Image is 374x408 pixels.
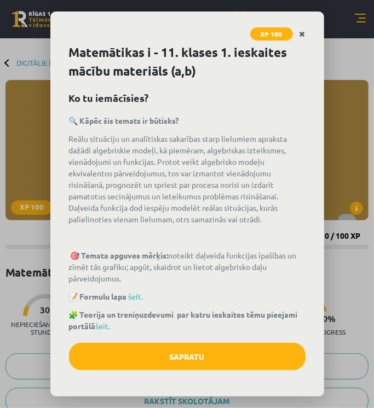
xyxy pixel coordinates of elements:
b: Teorija un treniņuzdevumi par katru ieskaites tēmu pieejami portālā [69,309,298,331]
p: 🧩 [69,309,306,332]
button: Sapratu [69,343,306,370]
b: Formulu lapa [80,291,127,301]
b: Temata apguves mērķis: [82,250,169,260]
p: 🔍 [69,115,306,127]
p: 📝 [69,291,306,302]
a: šeit. [96,321,111,331]
a: šeit. [129,291,143,301]
p: 🎯 noteikt daļveida funkcijas īpašības un zīmēt tās grafiku; apgūt, skaidrot un lietot algebrisko ... [69,250,306,284]
h2: Ko tu iemācīsies? [69,90,306,105]
p: Reālu situāciju un analītiskas sakarības starp lielumiem apraksta dažādi algebriskie modeļi, kā p... [69,133,306,225]
b: Kāpēc šis temats ir būtisks? [80,116,179,125]
a: Close [293,24,312,45]
span: XP 100 [250,27,293,41]
h1: Matemātikas i - 11. klases 1. ieskaites mācību materiāls (a,b) [69,43,306,81]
